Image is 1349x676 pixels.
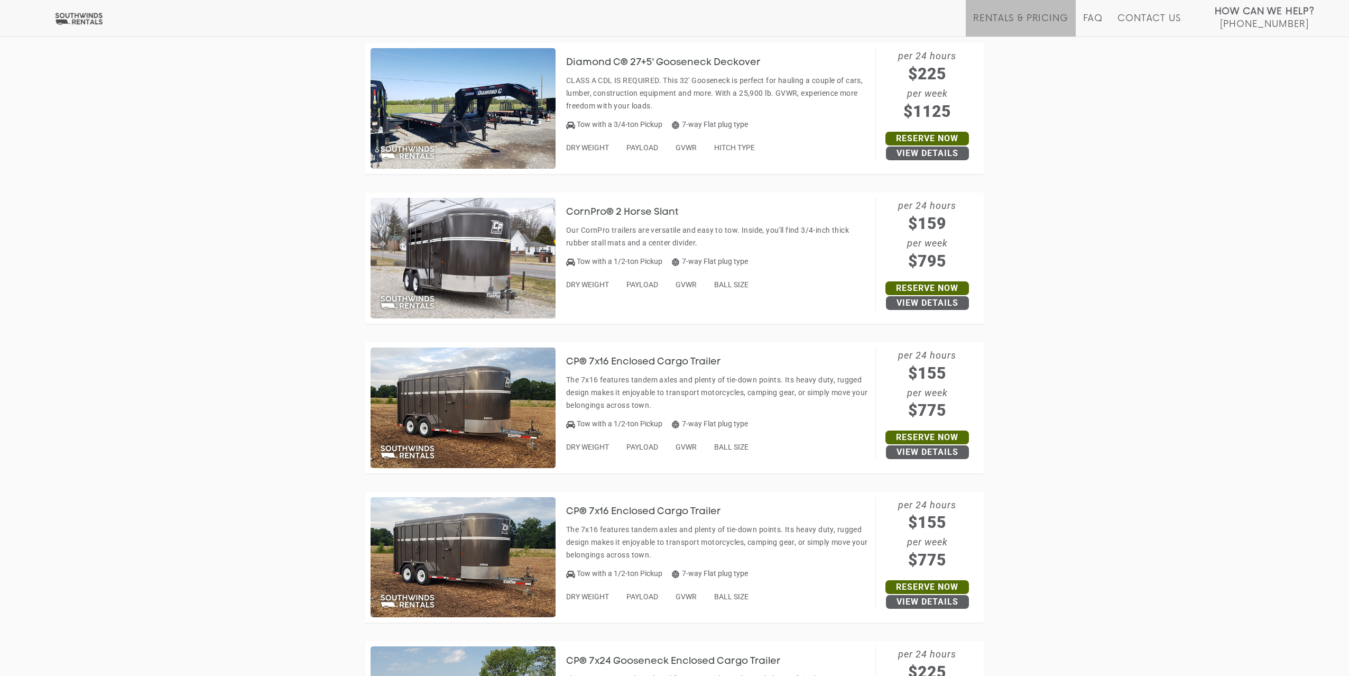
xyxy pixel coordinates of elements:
a: Reserve Now [885,580,969,594]
span: PAYLOAD [626,280,658,289]
img: SW042 - CornPro 2 Horse Slant [371,198,556,318]
span: 7-way Flat plug type [672,120,748,129]
h3: CP® 7x24 Gooseneck Enclosed Cargo Trailer [566,656,797,667]
span: $225 [876,62,978,86]
a: Reserve Now [885,281,969,295]
span: BALL SIZE [714,592,749,601]
a: CornPro® 2 Horse Slant [566,208,694,216]
span: DRY WEIGHT [566,592,609,601]
a: Reserve Now [885,132,969,145]
img: SW044 - CP 7x16 Enclosed Cargo Trailer [371,348,556,468]
span: GVWR [676,592,697,601]
span: Tow with a 1/2-ton Pickup [577,569,662,578]
h3: CornPro® 2 Horse Slant [566,207,694,218]
a: FAQ [1083,13,1103,36]
img: SW045 - CP 7x16 Enclosed Cargo Trailer [371,497,556,618]
span: GVWR [676,443,697,451]
span: per 24 hours per week [876,198,978,273]
h3: Diamond C® 27+5' Gooseneck Deckover [566,58,777,68]
p: The 7x16 features tandem axles and plenty of tie-down points. Its heavy duty, rugged design makes... [566,373,870,412]
span: $775 [876,548,978,572]
a: Contact Us [1117,13,1180,36]
p: CLASS A CDL IS REQUIRED. This 32' Gooseneck is perfect for hauling a couple of cars, lumber, cons... [566,74,870,112]
span: BALL SIZE [714,280,749,289]
span: $155 [876,361,978,385]
a: View Details [886,147,969,160]
span: GVWR [676,143,697,152]
span: Tow with a 3/4-ton Pickup [577,120,662,129]
span: $1125 [876,99,978,123]
span: PAYLOAD [626,143,658,152]
a: View Details [886,595,969,609]
strong: How Can We Help? [1215,6,1315,17]
span: DRY WEIGHT [566,143,609,152]
a: CP® 7x16 Enclosed Cargo Trailer [566,358,737,366]
p: Our CornPro trailers are versatile and easy to tow. Inside, you'll find 3/4-inch thick rubber sta... [566,224,870,249]
span: HITCH TYPE [714,143,755,152]
a: Reserve Now [885,431,969,444]
span: PAYLOAD [626,443,658,451]
a: Rentals & Pricing [973,13,1068,36]
span: DRY WEIGHT [566,443,609,451]
span: per 24 hours per week [876,48,978,123]
h3: CP® 7x16 Enclosed Cargo Trailer [566,507,737,517]
span: per 24 hours per week [876,497,978,572]
a: Diamond C® 27+5' Gooseneck Deckover [566,58,777,67]
img: Southwinds Rentals Logo [53,12,105,25]
span: GVWR [676,280,697,289]
h3: CP® 7x16 Enclosed Cargo Trailer [566,357,737,368]
span: $155 [876,510,978,534]
span: [PHONE_NUMBER] [1220,19,1309,30]
span: Tow with a 1/2-ton Pickup [577,419,662,428]
a: How Can We Help? [PHONE_NUMBER] [1215,5,1315,29]
img: SW041 - Diamond C 27+5' Gooseneck Deckover [371,48,556,169]
a: CP® 7x16 Enclosed Cargo Trailer [566,507,737,516]
span: 7-way Flat plug type [672,569,748,578]
p: The 7x16 features tandem axles and plenty of tie-down points. Its heavy duty, rugged design makes... [566,523,870,561]
span: DRY WEIGHT [566,280,609,289]
span: $795 [876,249,978,273]
span: 7-way Flat plug type [672,419,748,428]
span: 7-way Flat plug type [672,257,748,266]
span: Tow with a 1/2-ton Pickup [577,257,662,266]
span: BALL SIZE [714,443,749,451]
a: View Details [886,296,969,310]
span: $775 [876,398,978,422]
span: PAYLOAD [626,592,658,601]
span: per 24 hours per week [876,348,978,423]
span: $159 [876,212,978,235]
a: View Details [886,445,969,459]
a: CP® 7x24 Gooseneck Enclosed Cargo Trailer [566,656,797,665]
